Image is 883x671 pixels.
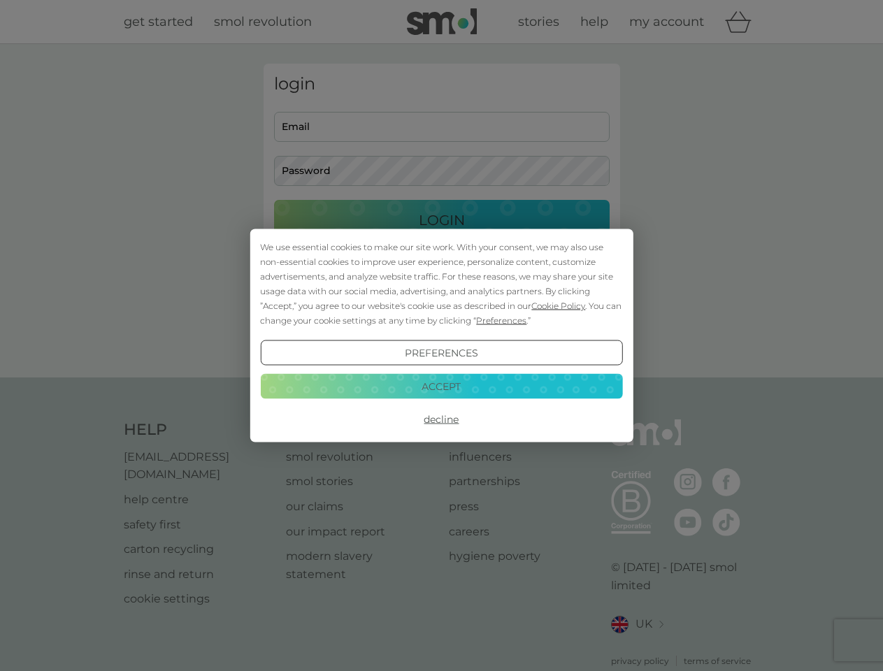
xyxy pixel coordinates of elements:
[260,340,622,366] button: Preferences
[476,315,526,326] span: Preferences
[260,240,622,328] div: We use essential cookies to make our site work. With your consent, we may also use non-essential ...
[531,301,585,311] span: Cookie Policy
[260,407,622,432] button: Decline
[250,229,633,442] div: Cookie Consent Prompt
[260,373,622,398] button: Accept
